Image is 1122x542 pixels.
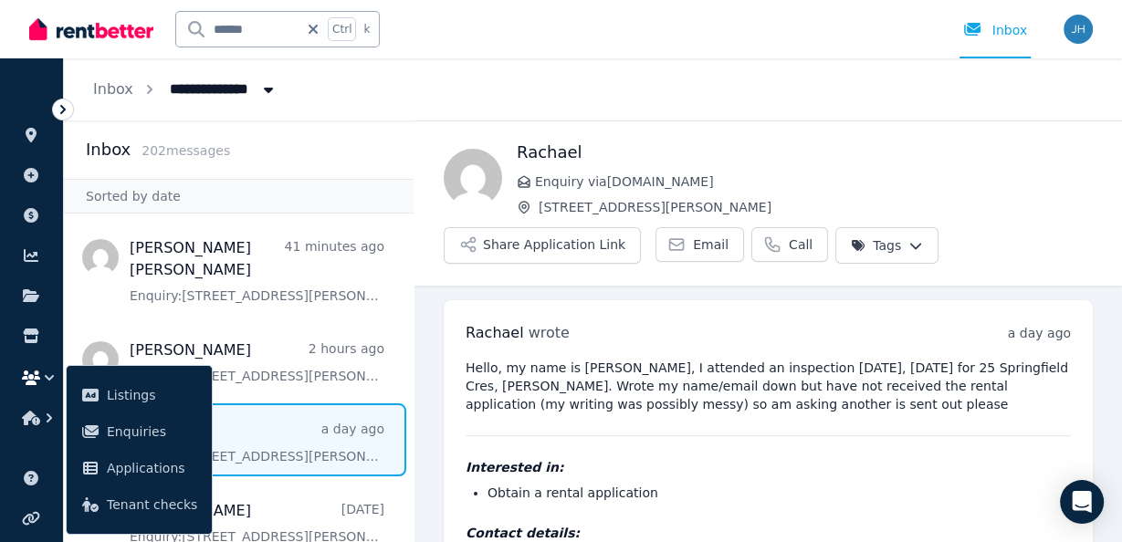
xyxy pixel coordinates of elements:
[107,421,197,443] span: Enquiries
[93,80,133,98] a: Inbox
[15,100,72,113] span: ORGANISE
[466,324,524,341] span: Rachael
[655,227,744,262] a: Email
[142,143,230,158] span: 202 message s
[539,198,1093,216] span: [STREET_ADDRESS][PERSON_NAME]
[789,235,813,254] span: Call
[693,235,729,254] span: Email
[363,22,370,36] span: k
[488,484,1071,502] li: Obtain a rental application
[444,149,502,207] img: Rachael
[1064,15,1093,44] img: Serenity Stays Management Pty Ltd
[64,58,307,120] nav: Breadcrumb
[74,413,204,450] a: Enquiries
[444,227,641,264] button: Share Application Link
[835,227,938,264] button: Tags
[86,137,131,162] h2: Inbox
[517,140,1093,165] h1: Rachael
[29,16,153,43] img: RentBetter
[851,236,901,255] span: Tags
[130,339,384,385] a: [PERSON_NAME]2 hours agoEnquiry:[STREET_ADDRESS][PERSON_NAME].
[328,17,356,41] span: Ctrl
[535,172,1093,191] span: Enquiry via [DOMAIN_NAME]
[64,179,414,214] div: Sorted by date
[107,494,197,516] span: Tenant checks
[1008,326,1071,340] time: a day ago
[74,486,204,523] a: Tenant checks
[130,420,384,465] a: Rachaela day agoEnquiry:[STREET_ADDRESS][PERSON_NAME].
[466,524,1071,542] h4: Contact details:
[107,384,197,406] span: Listings
[963,21,1027,39] div: Inbox
[529,324,570,341] span: wrote
[130,237,384,305] a: [PERSON_NAME] [PERSON_NAME]41 minutes agoEnquiry:[STREET_ADDRESS][PERSON_NAME].
[466,359,1071,413] pre: Hello, my name is [PERSON_NAME], I attended an inspection [DATE], [DATE] for 25 Springfield Cres,...
[1060,480,1104,524] div: Open Intercom Messenger
[751,227,828,262] a: Call
[74,450,204,486] a: Applications
[466,458,1071,476] h4: Interested in:
[107,457,197,479] span: Applications
[74,377,204,413] a: Listings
